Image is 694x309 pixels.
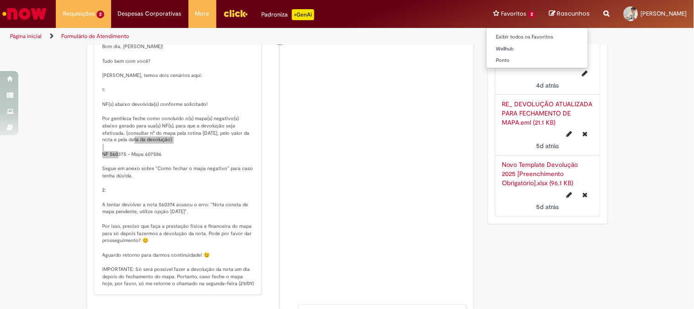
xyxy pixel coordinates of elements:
a: RE_ DEVOLUÇÃO ATUALIZADA PARA FECHAMENTO DE MAPA.eml (21.1 KB) [502,100,593,127]
a: Ponto [487,55,588,66]
button: Editar nome de arquivo Novo Template Devolução 2025 [Preenchimento Obrigatório].xlsx [561,188,578,203]
a: Wellhub [487,44,588,54]
a: Exibir todos os Favoritos [487,32,588,42]
span: 5d atrás [537,142,559,150]
span: [PERSON_NAME] [641,10,687,17]
span: More [195,9,210,18]
time: 24/09/2025 17:17:54 [537,142,559,150]
ul: Trilhas de página [7,28,456,45]
span: Rascunhos [557,9,590,18]
p: +GenAi [292,9,314,20]
a: Novo Template Devolução 2025 [Preenchimento Obrigatório].xlsx (96.1 KB) [502,161,578,188]
span: 5d atrás [537,203,559,211]
span: Favoritos [501,9,526,18]
span: Requisições [63,9,95,18]
p: Bom dia, [PERSON_NAME]! Tudo bem com você? [PERSON_NAME], temos dois cenários aqui: 1: NF(s) abai... [102,43,255,288]
ul: Favoritos [486,28,588,68]
button: Excluir RE_ DEVOLUÇÃO ATUALIZADA PARA FECHAMENTO DE MAPA.eml [577,127,593,142]
span: Despesas Corporativas [118,9,182,18]
a: Página inicial [10,33,42,40]
img: click_logo_yellow_360x200.png [223,6,248,20]
span: 2 [97,11,104,18]
time: 26/09/2025 08:56:24 [537,81,559,89]
button: Editar nome de arquivo Como fechar mapa negativo.pdf [577,66,593,81]
button: Editar nome de arquivo RE_ DEVOLUÇÃO ATUALIZADA PARA FECHAMENTO DE MAPA.eml [561,127,578,142]
a: Rascunhos [549,10,590,18]
a: Formulário de Atendimento [61,33,129,40]
span: 2 [528,11,536,18]
time: 24/09/2025 13:54:44 [537,203,559,211]
span: 4d atrás [537,81,559,89]
img: ServiceNow [1,5,48,23]
div: Padroniza [262,9,314,20]
button: Excluir Novo Template Devolução 2025 [Preenchimento Obrigatório].xlsx [577,188,593,203]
